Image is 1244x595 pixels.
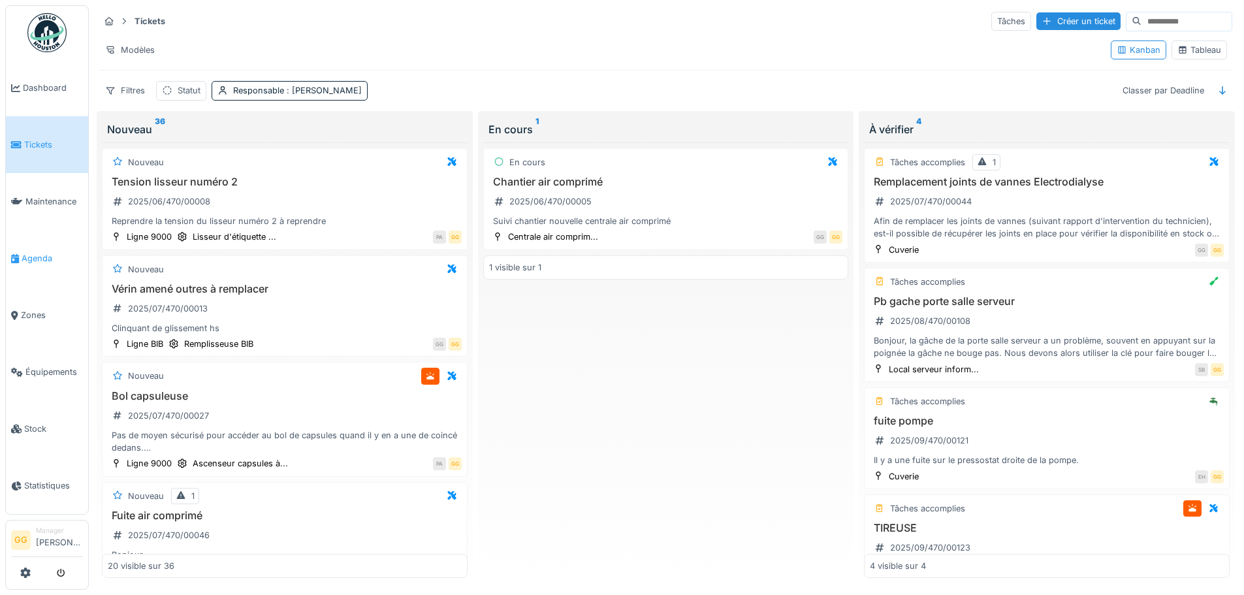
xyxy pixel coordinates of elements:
div: Tâches accomplies [890,395,965,408]
h3: fuite pompe [870,415,1224,427]
div: GG [1195,244,1208,257]
sup: 4 [916,121,921,137]
div: GG [433,338,446,351]
div: Ligne BIB [127,338,163,350]
span: Dashboard [23,82,83,94]
strong: Tickets [129,15,170,27]
a: Statistiques [6,457,88,514]
a: Stock [6,400,88,457]
h3: TIREUSE [870,522,1224,534]
div: 2025/07/470/00013 [128,302,208,315]
sup: 1 [535,121,539,137]
div: Tâches [991,12,1031,31]
div: Remplisseuse BIB [184,338,253,350]
div: GG [829,231,842,244]
div: 1 visible sur 1 [489,261,541,274]
div: En cours [509,156,545,169]
a: Équipements [6,344,88,400]
h3: Bol capsuleuse [108,390,462,402]
a: Agenda [6,230,88,287]
div: Manager [36,526,83,536]
div: Bonjour, la gâche de la porte salle serveur a un problème, souvent en appuyant sur la poignée la ... [870,334,1224,359]
div: Cuverie [889,470,919,483]
span: Maintenance [25,195,83,208]
div: Clinquant de glissement hs [108,322,462,334]
h3: Pb gache porte salle serveur [870,295,1224,308]
div: Centrale air comprim... [508,231,598,243]
a: Dashboard [6,59,88,116]
li: GG [11,530,31,550]
div: SB [1195,363,1208,376]
div: 2025/09/470/00121 [890,434,968,447]
div: En cours [488,121,844,137]
div: GG [1211,244,1224,257]
div: 2025/09/470/00123 [890,541,970,554]
div: Tâches accomplies [890,156,965,169]
div: 4 visible sur 4 [870,560,926,572]
div: 2025/07/470/00027 [128,410,209,422]
span: Statistiques [24,479,83,492]
span: Agenda [22,252,83,265]
div: 2025/07/470/00046 [128,529,210,541]
div: Ascenseur capsules à... [193,457,288,470]
img: Badge_color-CXgf-gQk.svg [27,13,67,52]
h3: Remplacement joints de vannes Electrodialyse [870,176,1224,188]
a: Maintenance [6,173,88,230]
h3: Tension lisseur numéro 2 [108,176,462,188]
div: Tableau [1177,44,1221,56]
div: 2025/06/470/00008 [128,195,210,208]
div: GG [1211,363,1224,376]
div: Nouveau [107,121,462,137]
div: Nouveau [128,263,164,276]
h3: Vérin amené outres à remplacer [108,283,462,295]
div: Modèles [99,40,161,59]
div: GG [449,338,462,351]
div: Il y a une fuite sur le pressostat droite de la pompe. [870,454,1224,466]
div: 2025/06/470/00005 [509,195,592,208]
div: Reprendre la tension du lisseur numéro 2 à reprendre [108,215,462,227]
div: Nouveau [128,156,164,169]
div: 1 [993,156,996,169]
a: GG Manager[PERSON_NAME] [11,526,83,557]
div: GG [1211,470,1224,483]
div: GG [449,231,462,244]
div: Lisseur d'étiquette ... [193,231,276,243]
div: Afin de remplacer les joints de vannes (suivant rapport d'intervention du technicien), est-il pos... [870,215,1224,240]
span: : [PERSON_NAME] [284,86,362,95]
span: Tickets [24,138,83,151]
div: Tâches accomplies [890,502,965,515]
div: Ligne 9000 [127,457,172,470]
div: 2025/07/470/00044 [890,195,972,208]
div: Suivi chantier nouvelle centrale air comprimé [489,215,843,227]
div: GG [814,231,827,244]
div: À vérifier [869,121,1224,137]
div: PA [433,231,446,244]
span: Zones [21,309,83,321]
div: Bonjour, Nous avons remarqué une fuite sur le réseau d'air comprimé qui alimente les électrovanne... [108,549,462,573]
div: GG [449,457,462,470]
div: Local serveur inform... [889,363,979,376]
div: Classer par Deadline [1117,81,1210,100]
div: Filtres [99,81,151,100]
div: Statut [178,84,200,97]
a: Tickets [6,116,88,173]
li: [PERSON_NAME] [36,526,83,554]
div: Cuverie [889,244,919,256]
div: EH [1195,470,1208,483]
div: Créer un ticket [1036,12,1121,30]
div: 20 visible sur 36 [108,560,174,572]
div: 2025/08/470/00108 [890,315,970,327]
div: 1 [191,490,195,502]
div: Tâches accomplies [890,276,965,288]
div: Kanban [1117,44,1160,56]
span: Équipements [25,366,83,378]
div: Responsable [233,84,362,97]
div: Pas de moyen sécurisé pour accéder au bol de capsules quand il y en a une de coincé dedans. (Mett... [108,429,462,454]
div: Ligne 9000 [127,231,172,243]
a: Zones [6,287,88,344]
h3: Fuite air comprimé [108,509,462,522]
sup: 36 [155,121,165,137]
span: Stock [24,423,83,435]
h3: Chantier air comprimé [489,176,843,188]
div: Nouveau [128,370,164,382]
